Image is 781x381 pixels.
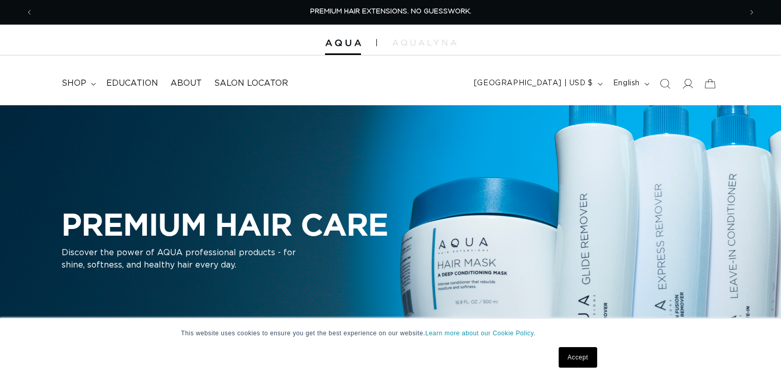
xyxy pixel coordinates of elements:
[613,78,640,89] span: English
[310,8,471,15] span: PREMIUM HAIR EXTENSIONS. NO GUESSWORK.
[740,3,763,22] button: Next announcement
[164,72,208,95] a: About
[55,72,100,95] summary: shop
[559,347,597,368] a: Accept
[62,78,86,89] span: shop
[392,40,456,46] img: aqualyna.com
[214,78,288,89] span: Salon Locator
[474,78,593,89] span: [GEOGRAPHIC_DATA] | USD $
[181,329,600,338] p: This website uses cookies to ensure you get the best experience on our website.
[654,72,676,95] summary: Search
[468,74,607,93] button: [GEOGRAPHIC_DATA] | USD $
[62,246,318,271] p: Discover the power of AQUA professional products - for shine, softness, and healthy hair every day.
[18,3,41,22] button: Previous announcement
[425,330,536,337] a: Learn more about our Cookie Policy.
[208,72,294,95] a: Salon Locator
[100,72,164,95] a: Education
[106,78,158,89] span: Education
[170,78,202,89] span: About
[62,206,388,242] h2: PREMIUM HAIR CARE
[607,74,654,93] button: English
[325,40,361,47] img: Aqua Hair Extensions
